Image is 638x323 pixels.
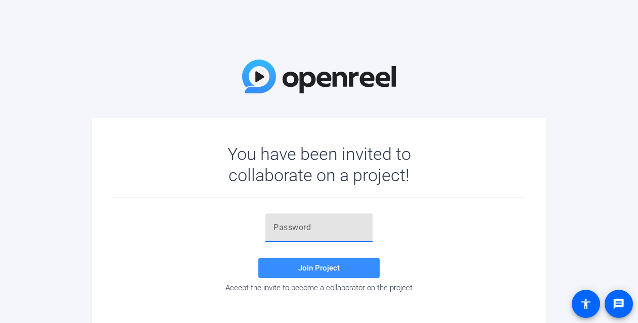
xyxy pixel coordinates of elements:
[242,60,396,93] img: OpenReel Logo
[580,298,592,310] mat-icon: accessibility
[613,298,625,310] mat-icon: message
[298,263,340,273] span: Join Project
[112,283,526,292] div: Accept the invite to become a collaborator on the project
[198,143,440,186] div: You have been invited to collaborate on a project!
[258,258,380,278] button: Join Project
[274,222,364,234] input: Password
